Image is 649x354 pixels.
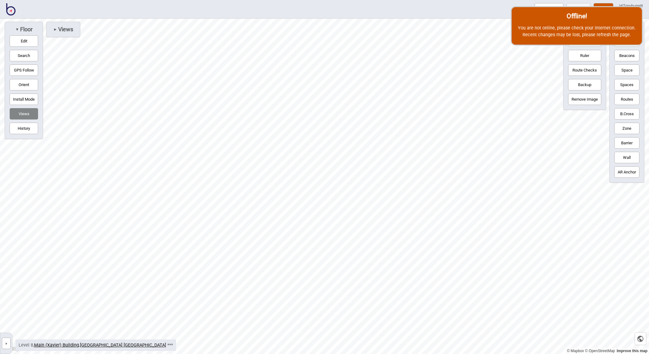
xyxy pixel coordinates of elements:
[614,152,639,163] button: Wall
[518,13,636,20] h2: Offline!
[568,79,601,90] button: Backup
[10,79,38,90] button: Orient
[614,79,639,90] button: Spaces
[616,3,643,9] div: Hi Tonyburrett
[568,64,601,76] button: Route Checks
[614,108,639,120] button: B.Cross
[2,345,29,352] a: Mapbox logo
[614,64,639,76] button: Space
[518,25,636,32] p: You are not online, please check your internet connection.
[80,343,166,348] a: [GEOGRAPHIC_DATA] [GEOGRAPHIC_DATA]
[0,339,12,346] a: »
[518,32,636,38] p: Recent changes may be lost, please refresh the page.
[10,94,38,105] button: Install Mode
[594,3,613,15] button: Publish
[34,343,80,348] span: ,
[614,94,639,105] button: Routes
[34,343,79,348] a: Main (Xavier) Building
[614,123,639,134] button: Zone
[15,27,19,32] span: ▼
[614,50,639,61] button: Beacons
[53,27,57,32] span: ►
[19,26,33,33] span: Floor
[567,349,584,353] a: Mapbox
[10,50,38,61] button: Search
[567,3,590,15] a: Previewpreview
[614,137,639,149] button: Barrier
[617,349,647,353] a: Map feedback
[568,50,601,61] button: Ruler
[2,338,11,349] button: »
[585,349,615,353] a: OpenStreetMap
[568,94,601,105] button: Remove Image
[535,3,563,15] button: Digital Maps
[10,123,38,134] button: History
[6,3,15,15] img: BindiMaps CMS
[10,108,38,120] button: Views
[57,26,73,33] span: Views
[567,3,590,15] button: Preview
[10,64,38,76] button: GPS Follow
[10,35,38,47] button: Edit
[614,166,639,178] button: AR Anchor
